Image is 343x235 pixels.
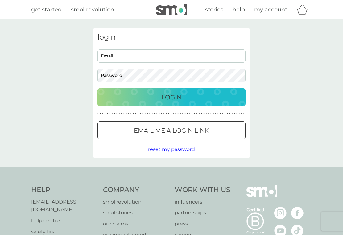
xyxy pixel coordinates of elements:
[234,112,235,115] p: ●
[225,112,226,115] p: ●
[166,112,167,115] p: ●
[175,209,230,217] a: partnerships
[241,112,242,115] p: ●
[254,5,287,14] a: my account
[196,112,197,115] p: ●
[31,198,97,214] a: [EMAIL_ADDRESS][DOMAIN_NAME]
[236,112,238,115] p: ●
[239,112,240,115] p: ●
[175,112,176,115] p: ●
[135,112,136,115] p: ●
[205,5,223,14] a: stories
[189,112,190,115] p: ●
[116,112,118,115] p: ●
[180,112,181,115] p: ●
[210,112,212,115] p: ●
[168,112,169,115] p: ●
[217,112,219,115] p: ●
[220,112,221,115] p: ●
[296,3,312,16] div: basket
[175,185,230,195] h4: Work With Us
[187,112,188,115] p: ●
[175,220,230,228] a: press
[140,112,141,115] p: ●
[134,126,209,136] p: Email me a login link
[243,112,245,115] p: ●
[213,112,214,115] p: ●
[227,112,228,115] p: ●
[103,209,169,217] a: smol stories
[156,112,158,115] p: ●
[233,6,245,13] span: help
[149,112,151,115] p: ●
[161,112,162,115] p: ●
[31,5,62,14] a: get started
[71,5,114,14] a: smol revolution
[161,92,182,102] p: Login
[147,112,148,115] p: ●
[102,112,103,115] p: ●
[109,112,110,115] p: ●
[229,112,230,115] p: ●
[103,198,169,206] a: smol revolution
[97,88,246,106] button: Login
[208,112,209,115] p: ●
[233,5,245,14] a: help
[173,112,174,115] p: ●
[170,112,171,115] p: ●
[138,112,139,115] p: ●
[133,112,134,115] p: ●
[206,112,207,115] p: ●
[192,112,193,115] p: ●
[148,145,195,153] button: reset my password
[163,112,165,115] p: ●
[97,121,246,139] button: Email me a login link
[203,112,205,115] p: ●
[254,6,287,13] span: my account
[126,112,127,115] p: ●
[148,146,195,152] span: reset my password
[182,112,184,115] p: ●
[175,198,230,206] a: influencers
[201,112,202,115] p: ●
[184,112,186,115] p: ●
[194,112,195,115] p: ●
[112,112,113,115] p: ●
[128,112,129,115] p: ●
[232,112,233,115] p: ●
[105,112,106,115] p: ●
[151,112,153,115] p: ●
[119,112,120,115] p: ●
[121,112,122,115] p: ●
[71,6,114,13] span: smol revolution
[246,185,277,206] img: smol
[130,112,132,115] p: ●
[31,185,97,195] h4: Help
[177,112,179,115] p: ●
[103,185,169,195] h4: Company
[100,112,101,115] p: ●
[142,112,143,115] p: ●
[31,6,62,13] span: get started
[156,4,187,15] img: smol
[107,112,108,115] p: ●
[215,112,216,115] p: ●
[145,112,146,115] p: ●
[123,112,125,115] p: ●
[97,112,99,115] p: ●
[199,112,200,115] p: ●
[31,217,97,225] a: help centre
[159,112,160,115] p: ●
[154,112,155,115] p: ●
[222,112,223,115] p: ●
[103,220,169,228] a: our claims
[205,6,223,13] span: stories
